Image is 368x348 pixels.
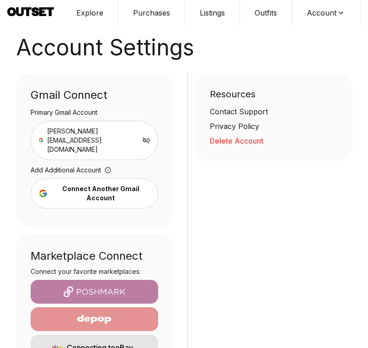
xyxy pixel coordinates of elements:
a: Privacy Policy [210,121,338,132]
div: Primary Gmail Account [31,108,159,121]
span: [PERSON_NAME][EMAIL_ADDRESS][DOMAIN_NAME] [47,127,139,154]
img: Depop logo [54,308,134,330]
h1: Account Settings [16,37,352,59]
div: Add Additional Account [31,166,159,178]
h3: Connect your favorite marketplaces: [31,267,159,276]
button: Poshmark logo [31,280,159,304]
button: Depop logo [31,307,159,331]
div: Gmail Connect [31,88,159,108]
div: Marketplace Connect [31,249,159,263]
div: Connect Another Gmail Account [51,184,151,203]
img: Poshmark logo [38,286,151,297]
div: Resources [210,88,338,106]
button: Delete Account [210,135,338,146]
button: Connect Another Gmail Account [31,178,159,209]
a: Contact Support [210,106,338,117]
